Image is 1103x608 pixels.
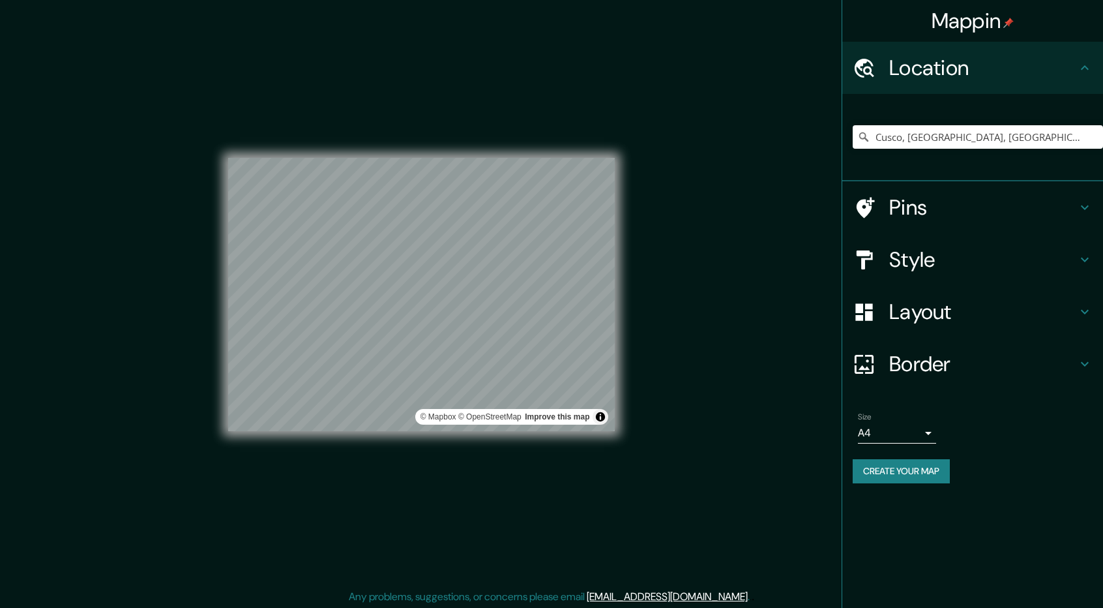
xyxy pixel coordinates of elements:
div: A4 [858,423,936,444]
button: Create your map [853,459,950,483]
p: Any problems, suggestions, or concerns please email . [349,589,750,605]
a: Mapbox [420,412,456,421]
div: Pins [842,181,1103,234]
img: pin-icon.png [1003,18,1014,28]
iframe: Help widget launcher [987,557,1089,594]
div: Style [842,234,1103,286]
input: Pick your city or area [853,125,1103,149]
label: Size [858,412,872,423]
a: [EMAIL_ADDRESS][DOMAIN_NAME] [587,590,748,603]
h4: Mappin [932,8,1014,34]
canvas: Map [228,158,615,431]
h4: Location [889,55,1077,81]
h4: Pins [889,194,1077,220]
h4: Style [889,247,1077,273]
div: Border [842,338,1103,390]
h4: Border [889,351,1077,377]
div: Layout [842,286,1103,338]
h4: Layout [889,299,1077,325]
div: . [750,589,752,605]
button: Toggle attribution [593,409,608,425]
a: OpenStreetMap [458,412,522,421]
div: . [752,589,754,605]
div: Location [842,42,1103,94]
a: Map feedback [525,412,589,421]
